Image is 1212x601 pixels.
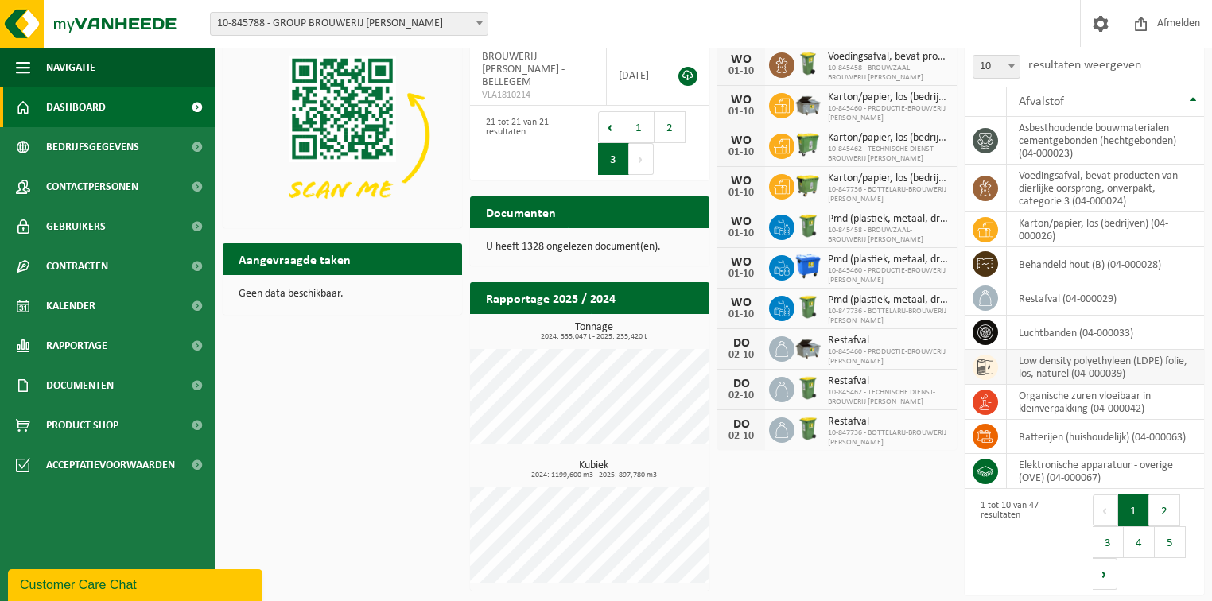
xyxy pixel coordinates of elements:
div: 02-10 [725,390,757,401]
td: elektronische apparatuur - overige (OVE) (04-000067) [1007,454,1204,489]
img: WB-0240-HPE-GN-50 [794,293,822,320]
span: Contactpersonen [46,167,138,207]
button: 2 [1149,494,1180,526]
img: Download de VHEPlus App [223,45,462,225]
h2: Documenten [470,196,572,227]
button: Next [629,143,654,175]
h3: Kubiek [478,460,709,479]
button: Next [1093,558,1117,590]
div: WO [725,256,757,269]
span: 10-845788 - GROUP BROUWERIJ OMER VANDER GHINSTE [210,12,488,36]
span: 10 [973,55,1020,79]
span: Gebruikers [46,207,106,246]
span: Rapportage [46,326,107,366]
img: WB-0240-HPE-GN-50 [794,415,822,442]
span: Product Shop [46,405,118,445]
span: 2024: 1199,600 m3 - 2025: 897,780 m3 [478,471,709,479]
td: voedingsafval, bevat producten van dierlijke oorsprong, onverpakt, categorie 3 (04-000024) [1007,165,1204,212]
span: Acceptatievoorwaarden [46,445,175,485]
div: 01-10 [725,107,757,118]
div: 01-10 [725,66,757,77]
button: 1 [623,111,655,143]
span: 10-845460 - PRODUCTIE-BROUWERIJ [PERSON_NAME] [828,266,949,285]
div: 02-10 [725,431,757,442]
span: Restafval [828,416,949,428]
img: WB-0770-HPE-GN-50 [794,131,822,158]
img: WB-1100-HPE-BE-01 [794,253,822,280]
span: Afvalstof [1019,95,1064,108]
span: Dashboard [46,87,106,127]
div: 01-10 [725,188,757,199]
h2: Aangevraagde taken [223,243,367,274]
span: Pmd (plastiek, metaal, drankkartons) (bedrijven) [828,254,949,266]
span: 2024: 335,047 t - 2025: 235,420 t [478,333,709,341]
div: DO [725,418,757,431]
td: asbesthoudende bouwmaterialen cementgebonden (hechtgebonden) (04-000023) [1007,117,1204,165]
span: Pmd (plastiek, metaal, drankkartons) (bedrijven) [828,213,949,226]
img: WB-5000-GAL-GY-01 [794,334,822,361]
span: 10-847736 - BOTTELARIJ-BROUWERIJ [PERSON_NAME] [828,307,949,326]
div: WO [725,215,757,228]
button: 4 [1124,526,1155,558]
span: 10-847736 - BOTTELARIJ-BROUWERIJ [PERSON_NAME] [828,185,949,204]
img: WB-5000-GAL-GY-01 [794,91,822,118]
div: 01-10 [725,228,757,239]
div: 01-10 [725,309,757,320]
img: WB-0140-HPE-GN-50 [794,50,822,77]
h3: Tonnage [478,322,709,341]
span: BROUWERIJ [PERSON_NAME] - BELLEGEM [482,51,565,88]
button: Previous [1093,494,1118,526]
span: Karton/papier, los (bedrijven) [828,91,949,104]
button: 2 [655,111,686,143]
div: WO [725,94,757,107]
span: Restafval [828,375,949,388]
iframe: chat widget [8,566,266,601]
div: 01-10 [725,147,757,158]
div: WO [725,297,757,309]
button: 1 [1118,494,1149,526]
div: 21 tot 21 van 21 resultaten [478,110,582,176]
span: 10-845460 - PRODUCTIE-BROUWERIJ [PERSON_NAME] [828,104,949,123]
span: 10-845458 - BROUWZAAL-BROUWERIJ [PERSON_NAME] [828,64,949,83]
div: DO [725,337,757,350]
span: Karton/papier, los (bedrijven) [828,132,949,145]
span: Voedingsafval, bevat producten van dierlijke oorsprong, onverpakt, categorie 3 [828,51,949,64]
td: behandeld hout (B) (04-000028) [1007,247,1204,281]
div: WO [725,175,757,188]
span: 10-845458 - BROUWZAAL-BROUWERIJ [PERSON_NAME] [828,226,949,245]
img: WB-0240-HPE-GN-50 [794,374,822,401]
p: U heeft 1328 ongelezen document(en). [486,242,693,253]
p: Geen data beschikbaar. [239,289,446,300]
span: 10 [973,56,1020,78]
span: Documenten [46,366,114,405]
div: 02-10 [725,350,757,361]
button: 3 [1093,526,1124,558]
span: Kalender [46,286,95,326]
img: WB-1100-HPE-GN-50 [794,172,822,199]
span: Contracten [46,246,108,286]
span: Restafval [828,335,949,347]
div: DO [725,378,757,390]
span: 10-847736 - BOTTELARIJ-BROUWERIJ [PERSON_NAME] [828,428,949,448]
a: Bekijk rapportage [591,313,708,345]
td: batterijen (huishoudelijk) (04-000063) [1007,420,1204,454]
h2: Rapportage 2025 / 2024 [470,282,631,313]
div: 01-10 [725,269,757,280]
label: resultaten weergeven [1028,59,1141,72]
span: Bedrijfsgegevens [46,127,139,167]
span: Karton/papier, los (bedrijven) [828,173,949,185]
span: 10-845460 - PRODUCTIE-BROUWERIJ [PERSON_NAME] [828,347,949,366]
button: 5 [1155,526,1186,558]
td: low density polyethyleen (LDPE) folie, los, naturel (04-000039) [1007,350,1204,385]
div: WO [725,53,757,66]
span: 10-845788 - GROUP BROUWERIJ OMER VANDER GHINSTE [211,13,488,35]
span: Navigatie [46,48,95,87]
span: 10-845462 - TECHNISCHE DIENST-BROUWERIJ [PERSON_NAME] [828,388,949,407]
div: WO [725,134,757,147]
img: WB-0240-HPE-GN-50 [794,212,822,239]
td: [DATE] [607,45,662,106]
span: Pmd (plastiek, metaal, drankkartons) (bedrijven) [828,294,949,307]
td: organische zuren vloeibaar in kleinverpakking (04-000042) [1007,385,1204,420]
div: 1 tot 10 van 47 resultaten [973,493,1077,591]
